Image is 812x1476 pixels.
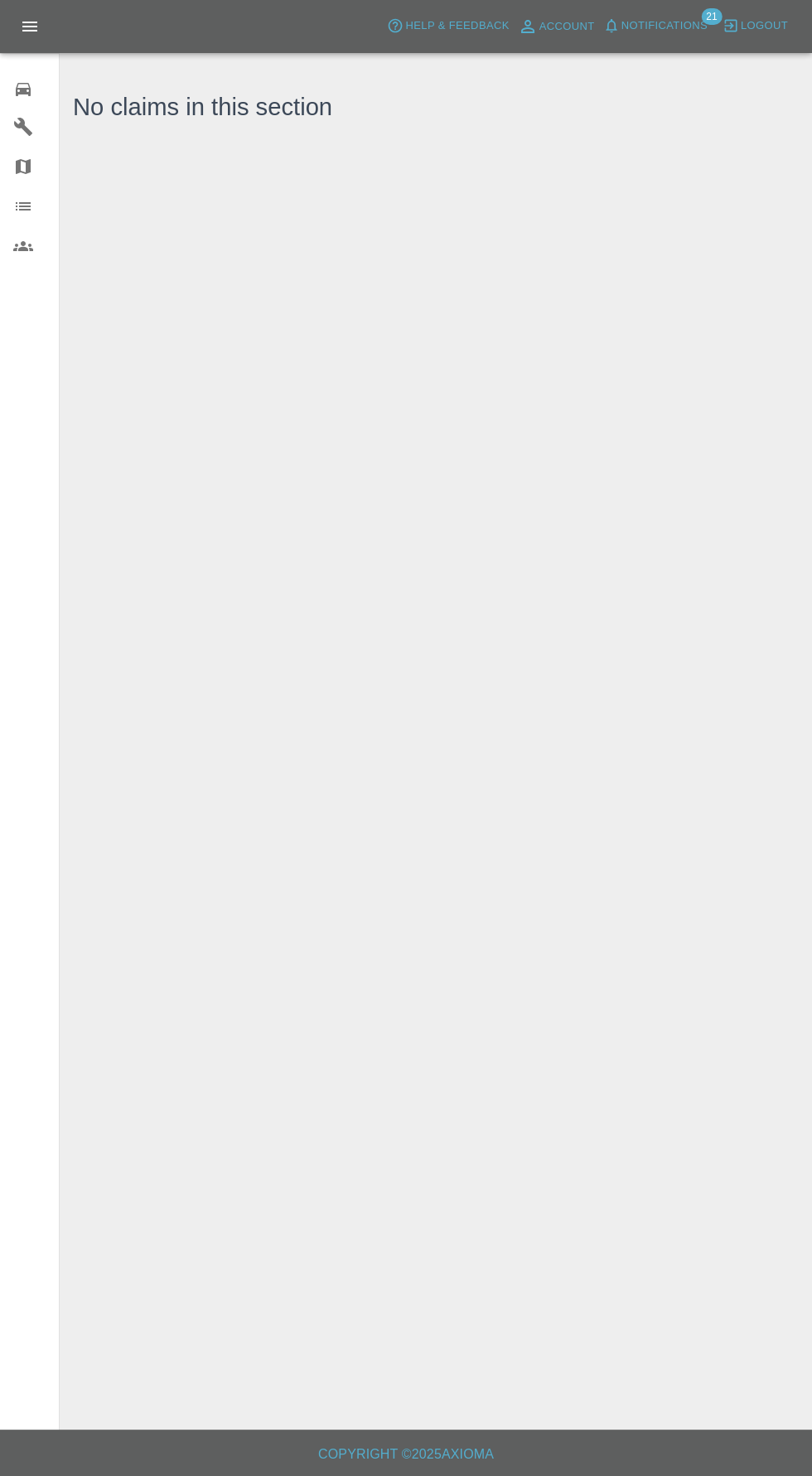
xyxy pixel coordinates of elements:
span: Help & Feedback [405,17,509,36]
span: Logout [741,17,788,36]
span: Notifications [621,17,708,36]
a: Account [514,13,599,40]
button: Notifications [599,13,712,39]
button: Open drawer [10,7,50,46]
button: Logout [718,13,792,39]
button: Help & Feedback [383,13,513,39]
h3: No claims in this section [73,90,332,126]
h6: Copyright © 2025 Axioma [13,1443,799,1466]
span: 21 [701,8,722,25]
span: Account [539,17,595,36]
